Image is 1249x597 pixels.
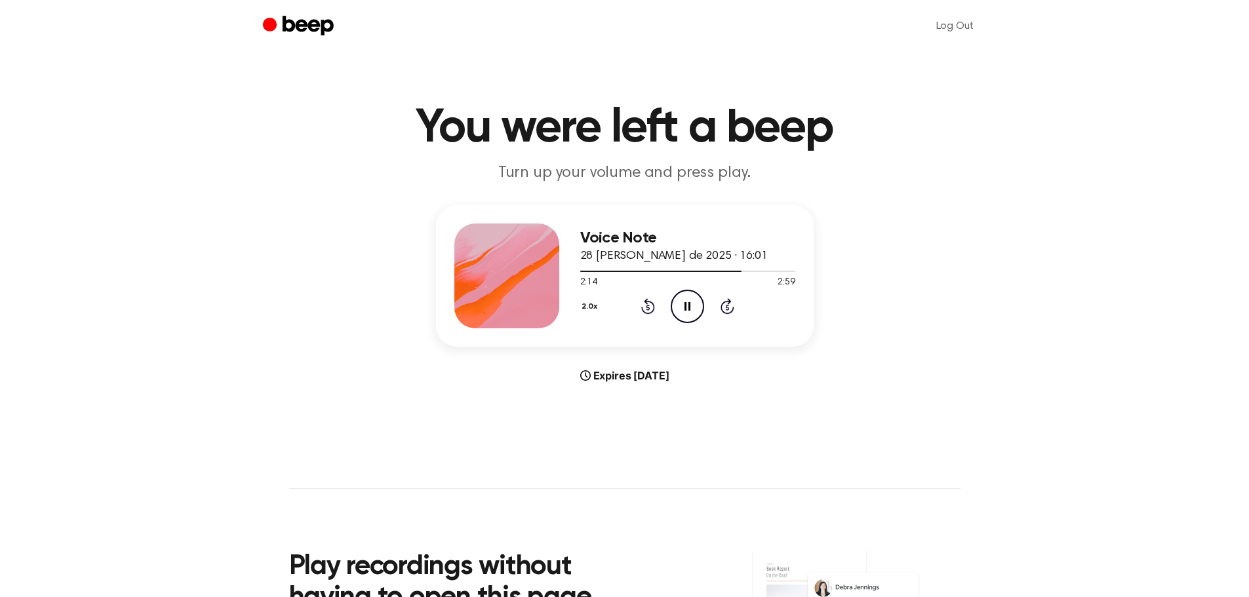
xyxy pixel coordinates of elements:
[436,368,814,383] div: Expires [DATE]
[373,163,877,184] p: Turn up your volume and press play.
[580,229,795,247] h3: Voice Note
[263,14,337,39] a: Beep
[289,105,961,152] h1: You were left a beep
[580,276,597,290] span: 2:14
[580,250,768,262] span: 28 [PERSON_NAME] de 2025 · 16:01
[778,276,795,290] span: 2:59
[580,296,603,318] button: 2.0x
[923,10,987,42] a: Log Out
